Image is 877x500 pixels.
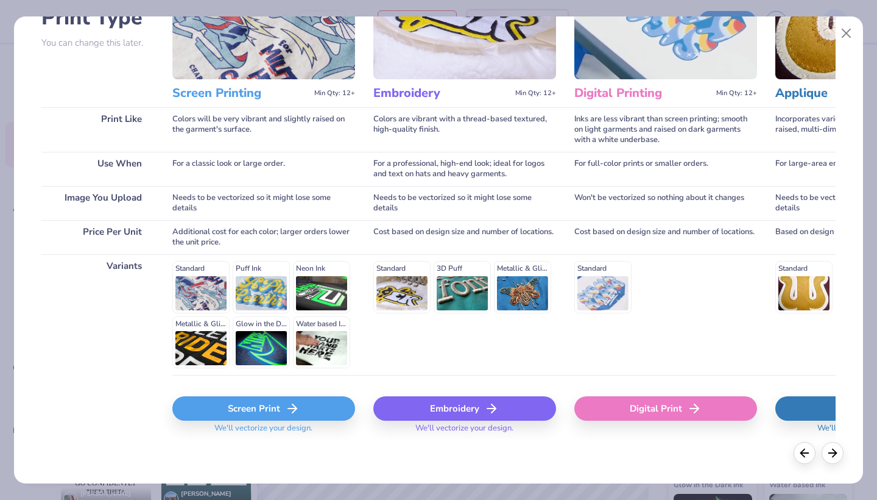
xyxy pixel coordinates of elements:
span: We'll vectorize your design. [410,423,518,441]
div: Embroidery [373,396,556,421]
div: Use When [41,152,154,186]
div: Colors are vibrant with a thread-based textured, high-quality finish. [373,107,556,152]
div: Cost based on design size and number of locations. [574,220,757,254]
span: Min Qty: 12+ [314,89,355,98]
span: Min Qty: 12+ [515,89,556,98]
span: We'll vectorize your design. [210,423,317,441]
div: Colors will be very vibrant and slightly raised on the garment's surface. [172,107,355,152]
div: Additional cost for each color; larger orders lower the unit price. [172,220,355,254]
div: Cost based on design size and number of locations. [373,220,556,254]
div: Needs to be vectorized so it might lose some details [172,186,355,220]
div: Print Like [41,107,154,152]
div: Won't be vectorized so nothing about it changes [574,186,757,220]
div: For a professional, high-end look; ideal for logos and text on hats and heavy garments. [373,152,556,186]
p: You can change this later. [41,38,154,48]
h3: Digital Printing [574,85,711,101]
h3: Screen Printing [172,85,309,101]
div: Screen Print [172,396,355,421]
div: Price Per Unit [41,220,154,254]
h3: Embroidery [373,85,510,101]
div: Inks are less vibrant than screen printing; smooth on light garments and raised on dark garments ... [574,107,757,152]
div: Digital Print [574,396,757,421]
div: Variants [41,254,154,375]
button: Close [835,22,858,45]
div: For a classic look or large order. [172,152,355,186]
div: For full-color prints or smaller orders. [574,152,757,186]
div: Image You Upload [41,186,154,220]
div: Needs to be vectorized so it might lose some details [373,186,556,220]
span: Min Qty: 12+ [716,89,757,98]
